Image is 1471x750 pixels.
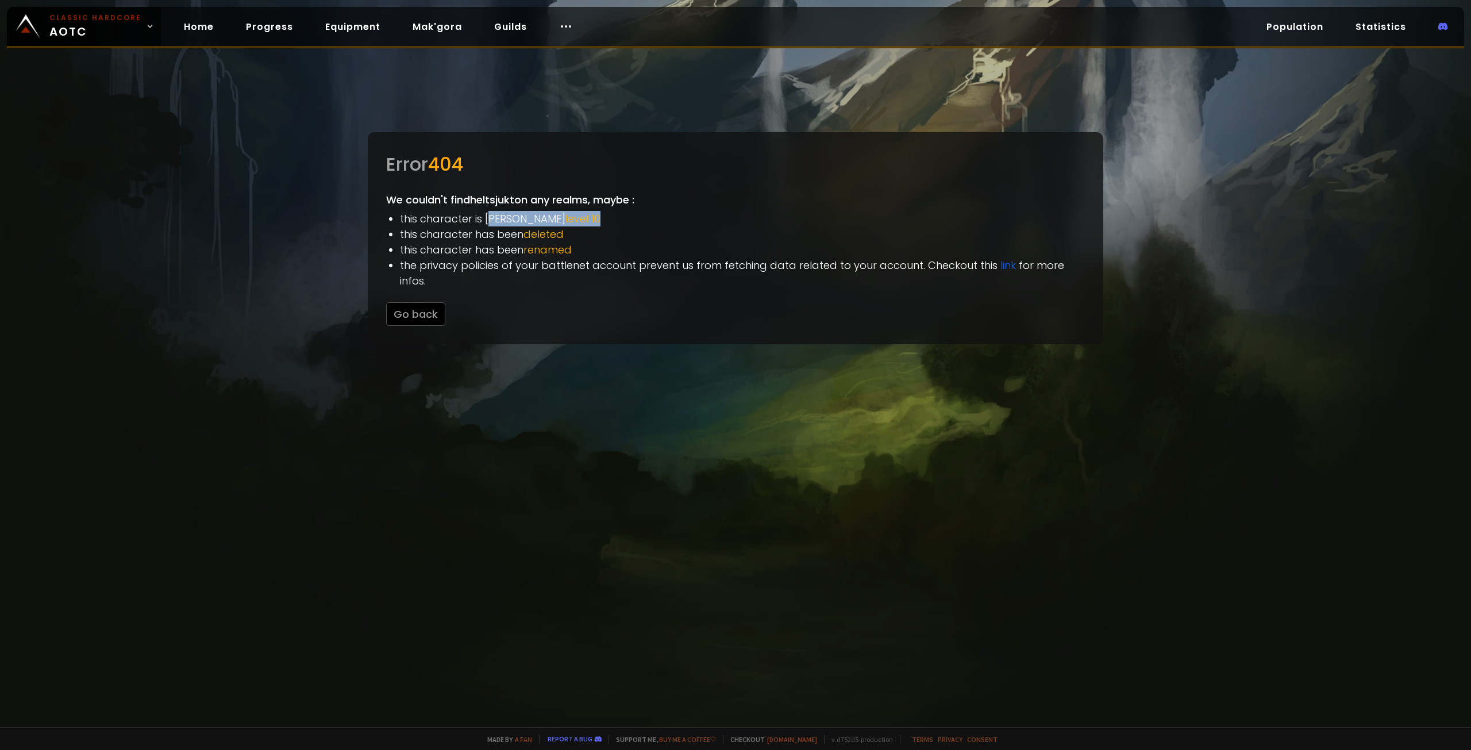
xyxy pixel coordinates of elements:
a: Terms [912,735,933,744]
a: Progress [237,15,302,39]
a: Statistics [1346,15,1415,39]
a: Population [1257,15,1333,39]
a: Equipment [316,15,390,39]
a: Home [175,15,223,39]
a: Privacy [938,735,962,744]
li: this character has been [400,242,1085,257]
a: [DOMAIN_NAME] [767,735,817,744]
button: Go back [386,302,445,326]
a: Buy me a coffee [659,735,716,744]
div: Error [386,151,1085,178]
span: v. d752d5 - production [824,735,893,744]
a: Classic HardcoreAOTC [7,7,161,46]
span: AOTC [49,13,141,40]
span: Support me, [609,735,716,744]
small: Classic Hardcore [49,13,141,23]
span: deleted [523,227,564,241]
li: this character is [PERSON_NAME] [400,211,1085,226]
a: Mak'gora [403,15,471,39]
li: this character has been [400,226,1085,242]
span: Made by [480,735,532,744]
a: link [1000,258,1016,272]
li: the privacy policies of your battlenet account prevent us from fetching data related to your acco... [400,257,1085,289]
div: We couldn't find heltsjukt on any realms, maybe : [368,132,1103,344]
span: Checkout [723,735,817,744]
a: Guilds [485,15,536,39]
a: Go back [386,307,445,321]
span: level 10 [565,211,600,226]
a: Consent [967,735,998,744]
a: Report a bug [548,734,592,743]
span: 404 [428,151,463,177]
a: a fan [515,735,532,744]
span: renamed [523,243,572,257]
